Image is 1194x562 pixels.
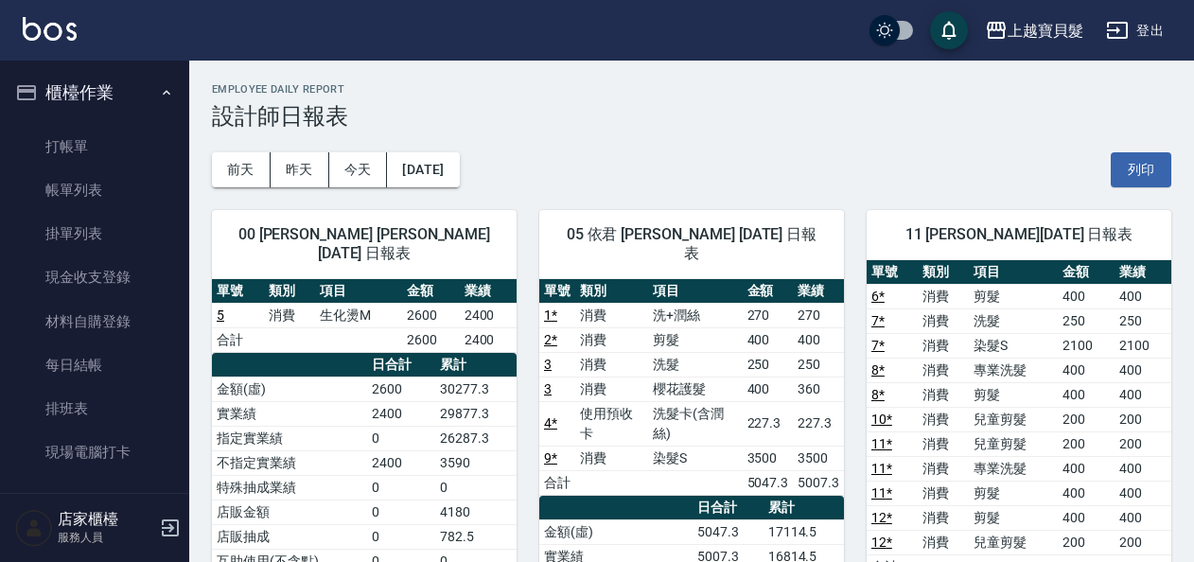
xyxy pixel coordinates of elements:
table: a dense table [539,279,844,496]
td: 250 [743,352,794,377]
td: 消費 [918,308,969,333]
td: 特殊抽成業績 [212,475,367,500]
th: 日合計 [367,353,435,378]
button: 預約管理 [8,483,182,532]
td: 消費 [918,284,969,308]
td: 26287.3 [435,426,517,450]
button: [DATE] [387,152,459,187]
span: 00 [PERSON_NAME] [PERSON_NAME] [DATE] 日報表 [235,225,494,263]
td: 使用預收卡 [575,401,648,446]
td: 5047.3 [743,470,794,495]
td: 400 [1115,505,1171,530]
td: 400 [793,327,844,352]
a: 現金收支登錄 [8,255,182,299]
a: 帳單列表 [8,168,182,212]
td: 實業績 [212,401,367,426]
span: 05 依君 [PERSON_NAME] [DATE] 日報表 [562,225,821,263]
th: 業績 [460,279,517,304]
th: 金額 [743,279,794,304]
td: 消費 [918,358,969,382]
td: 金額(虛) [539,519,694,544]
td: 2400 [460,327,517,352]
td: 5007.3 [793,470,844,495]
button: 列印 [1111,152,1171,187]
p: 服務人員 [58,529,154,546]
td: 金額(虛) [212,377,367,401]
td: 兒童剪髮 [969,407,1058,431]
td: 400 [1058,481,1115,505]
a: 3 [544,381,552,396]
th: 累計 [435,353,517,378]
td: 400 [1115,358,1171,382]
a: 掛單列表 [8,212,182,255]
td: 270 [743,303,794,327]
td: 合計 [212,327,264,352]
td: 消費 [918,333,969,358]
td: 消費 [575,377,648,401]
button: 上越寶貝髮 [977,11,1091,50]
td: 剪髮 [969,505,1058,530]
span: 11 [PERSON_NAME][DATE] 日報表 [889,225,1149,244]
td: 3500 [793,446,844,470]
td: 洗髮 [969,308,1058,333]
td: 400 [743,327,794,352]
td: 5047.3 [693,519,763,544]
td: 洗髮卡(含潤絲) [648,401,743,446]
a: 材料自購登錄 [8,300,182,343]
td: 0 [367,524,435,549]
a: 每日結帳 [8,343,182,387]
th: 項目 [648,279,743,304]
td: 400 [1058,284,1115,308]
th: 日合計 [693,496,763,520]
th: 業績 [793,279,844,304]
th: 單號 [539,279,575,304]
td: 剪髮 [648,327,743,352]
a: 現場電腦打卡 [8,430,182,474]
th: 類別 [575,279,648,304]
a: 3 [544,357,552,372]
td: 400 [743,377,794,401]
td: 4180 [435,500,517,524]
td: 200 [1058,407,1115,431]
img: Person [15,509,53,547]
button: save [930,11,968,49]
td: 400 [1058,456,1115,481]
a: 5 [217,307,224,323]
td: 消費 [575,327,648,352]
td: 400 [1115,382,1171,407]
td: 250 [1058,308,1115,333]
td: 兒童剪髮 [969,530,1058,554]
td: 洗+潤絲 [648,303,743,327]
th: 金額 [1058,260,1115,285]
td: 專業洗髮 [969,358,1058,382]
td: 櫻花護髮 [648,377,743,401]
td: 合計 [539,470,575,495]
td: 360 [793,377,844,401]
td: 染髮S [969,333,1058,358]
td: 200 [1115,407,1171,431]
button: 今天 [329,152,388,187]
th: 單號 [212,279,264,304]
td: 400 [1058,358,1115,382]
button: 櫃檯作業 [8,68,182,117]
td: 400 [1115,456,1171,481]
td: 0 [367,500,435,524]
td: 200 [1115,530,1171,554]
td: 227.3 [793,401,844,446]
h2: Employee Daily Report [212,83,1171,96]
td: 400 [1115,481,1171,505]
td: 2400 [460,303,517,327]
button: 登出 [1098,13,1171,48]
td: 消費 [575,352,648,377]
td: 消費 [918,382,969,407]
td: 消費 [918,481,969,505]
td: 2400 [367,401,435,426]
td: 兒童剪髮 [969,431,1058,456]
a: 打帳單 [8,125,182,168]
td: 250 [1115,308,1171,333]
td: 消費 [575,446,648,470]
td: 270 [793,303,844,327]
td: 2100 [1115,333,1171,358]
td: 400 [1058,382,1115,407]
td: 2600 [402,327,459,352]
